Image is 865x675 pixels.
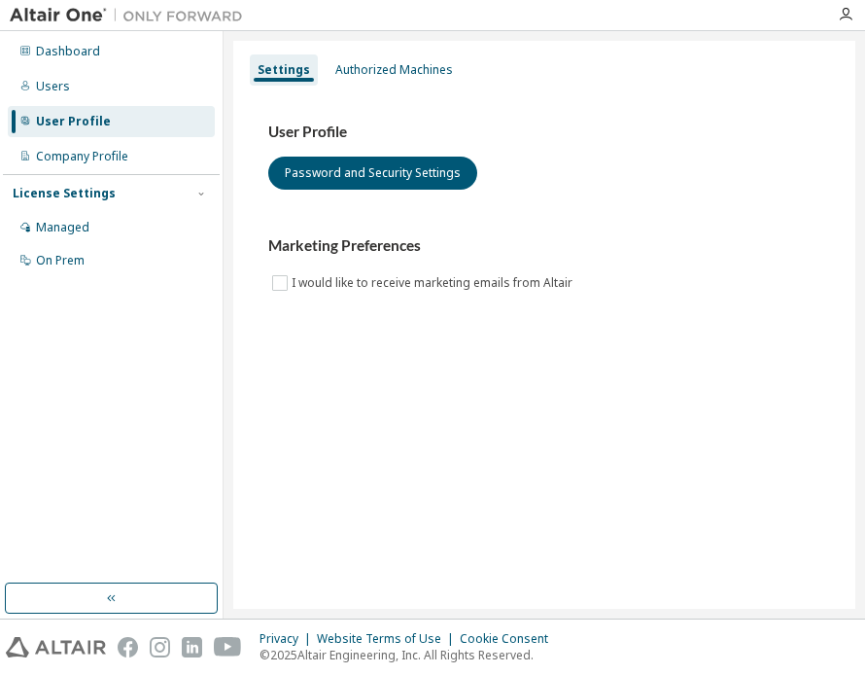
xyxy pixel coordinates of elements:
[268,157,477,190] button: Password and Security Settings
[36,44,100,59] div: Dashboard
[214,637,242,657] img: youtube.svg
[292,271,576,295] label: I would like to receive marketing emails from Altair
[36,149,128,164] div: Company Profile
[317,631,460,647] div: Website Terms of Use
[259,631,317,647] div: Privacy
[335,62,453,78] div: Authorized Machines
[13,186,116,201] div: License Settings
[258,62,310,78] div: Settings
[36,114,111,129] div: User Profile
[460,631,560,647] div: Cookie Consent
[259,647,560,663] p: © 2025 Altair Engineering, Inc. All Rights Reserved.
[36,253,85,268] div: On Prem
[36,79,70,94] div: Users
[10,6,253,25] img: Altair One
[268,123,820,142] h3: User Profile
[6,637,106,657] img: altair_logo.svg
[118,637,138,657] img: facebook.svg
[182,637,202,657] img: linkedin.svg
[150,637,170,657] img: instagram.svg
[36,220,89,235] div: Managed
[268,236,820,256] h3: Marketing Preferences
